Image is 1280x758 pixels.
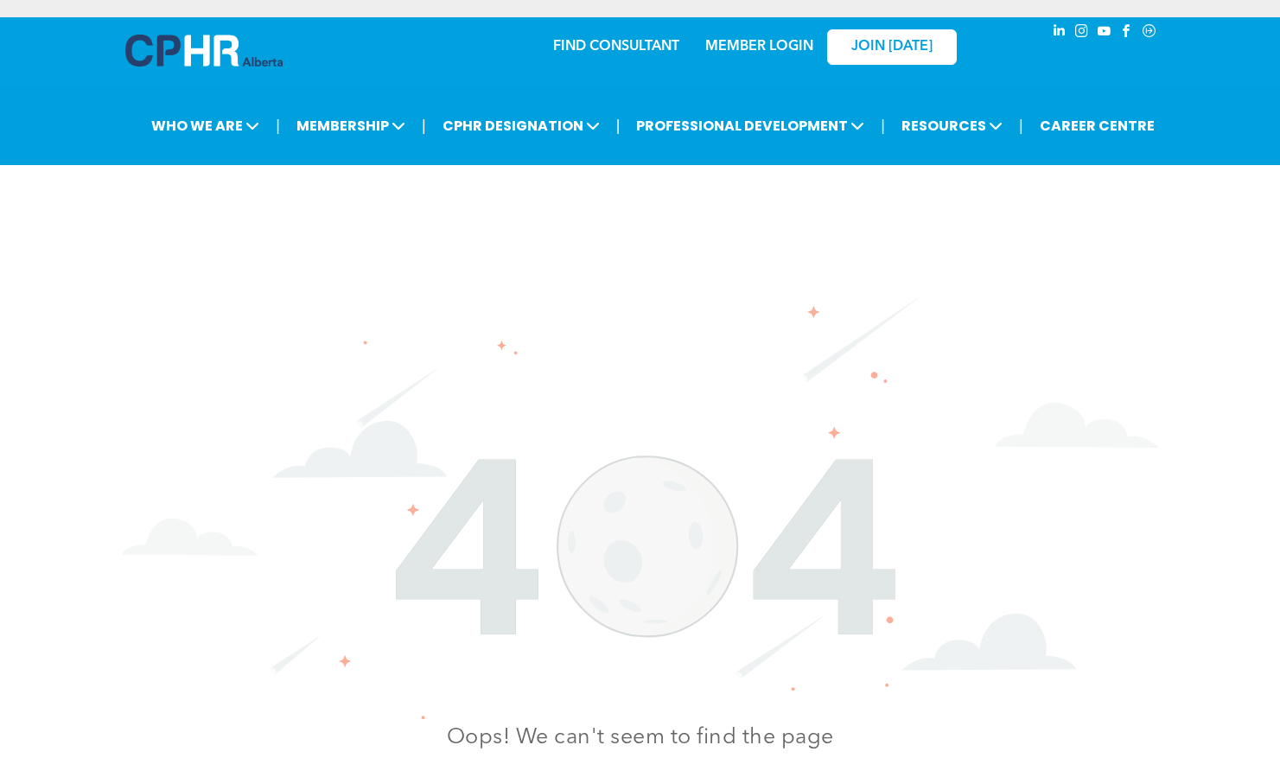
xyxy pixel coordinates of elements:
li: | [1019,108,1023,143]
a: MEMBER LOGIN [705,40,813,54]
a: CAREER CENTRE [1035,110,1160,142]
span: RESOURCES [896,110,1008,142]
a: Social network [1140,22,1159,45]
img: The number 404 is surrounded by clouds and stars on a white background. [122,295,1159,720]
a: FIND CONSULTANT [553,40,679,54]
a: facebook [1118,22,1137,45]
a: instagram [1073,22,1092,45]
li: | [881,108,885,143]
a: JOIN [DATE] [827,29,957,65]
span: JOIN [DATE] [851,39,933,55]
span: WHO WE ARE [146,110,264,142]
li: | [616,108,621,143]
span: CPHR DESIGNATION [437,110,605,142]
img: A blue and white logo for cp alberta [125,35,283,67]
a: linkedin [1050,22,1069,45]
span: MEMBERSHIP [291,110,411,142]
a: youtube [1095,22,1114,45]
span: PROFESSIONAL DEVELOPMENT [631,110,869,142]
li: | [276,108,280,143]
li: | [422,108,426,143]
